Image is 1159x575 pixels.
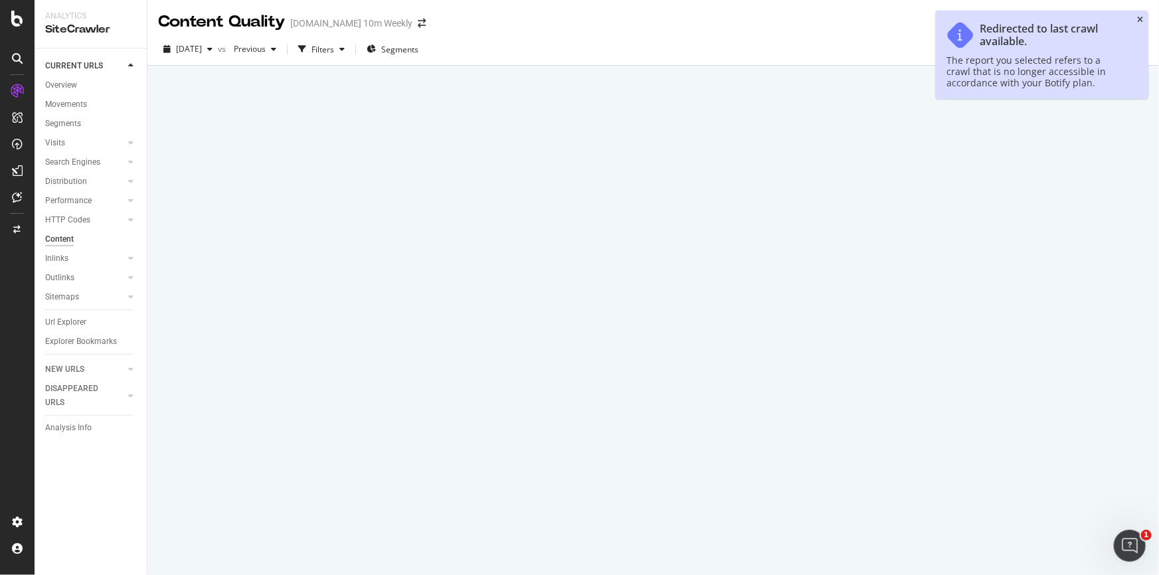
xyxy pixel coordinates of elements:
[45,363,84,376] div: NEW URLS
[45,98,137,112] a: Movements
[45,194,92,208] div: Performance
[45,315,86,329] div: Url Explorer
[45,232,74,246] div: Content
[45,117,81,131] div: Segments
[176,43,202,54] span: 2025 Aug. 15th
[45,252,68,266] div: Inlinks
[45,136,65,150] div: Visits
[381,44,418,55] span: Segments
[45,290,79,304] div: Sitemaps
[158,39,218,60] button: [DATE]
[45,213,90,227] div: HTTP Codes
[45,98,87,112] div: Movements
[45,335,137,349] a: Explorer Bookmarks
[1141,530,1152,540] span: 1
[45,363,124,376] a: NEW URLS
[45,421,137,435] a: Analysis Info
[45,78,137,92] a: Overview
[45,136,124,150] a: Visits
[45,175,124,189] a: Distribution
[45,11,136,22] div: Analytics
[45,78,77,92] div: Overview
[290,17,412,30] div: [DOMAIN_NAME] 10m Weekly
[45,213,124,227] a: HTTP Codes
[228,43,266,54] span: Previous
[946,54,1124,88] div: The report you selected refers to a crawl that is no longer accessible in accordance with your Bo...
[45,194,124,208] a: Performance
[45,155,124,169] a: Search Engines
[45,117,137,131] a: Segments
[980,23,1124,48] div: Redirected to last crawl available.
[418,19,426,28] div: arrow-right-arrow-left
[45,59,124,73] a: CURRENT URLS
[45,232,137,246] a: Content
[45,315,137,329] a: Url Explorer
[45,421,92,435] div: Analysis Info
[293,39,350,60] button: Filters
[45,175,87,189] div: Distribution
[45,271,124,285] a: Outlinks
[45,22,136,37] div: SiteCrawler
[45,252,124,266] a: Inlinks
[228,39,282,60] button: Previous
[158,11,285,33] div: Content Quality
[45,271,74,285] div: Outlinks
[361,39,424,60] button: Segments
[45,155,100,169] div: Search Engines
[45,382,112,410] div: DISAPPEARED URLS
[312,44,334,55] div: Filters
[45,335,117,349] div: Explorer Bookmarks
[45,382,124,410] a: DISAPPEARED URLS
[45,290,124,304] a: Sitemaps
[45,59,103,73] div: CURRENT URLS
[1114,530,1146,562] iframe: Intercom live chat
[1137,16,1143,24] div: close toast
[218,43,228,54] span: vs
